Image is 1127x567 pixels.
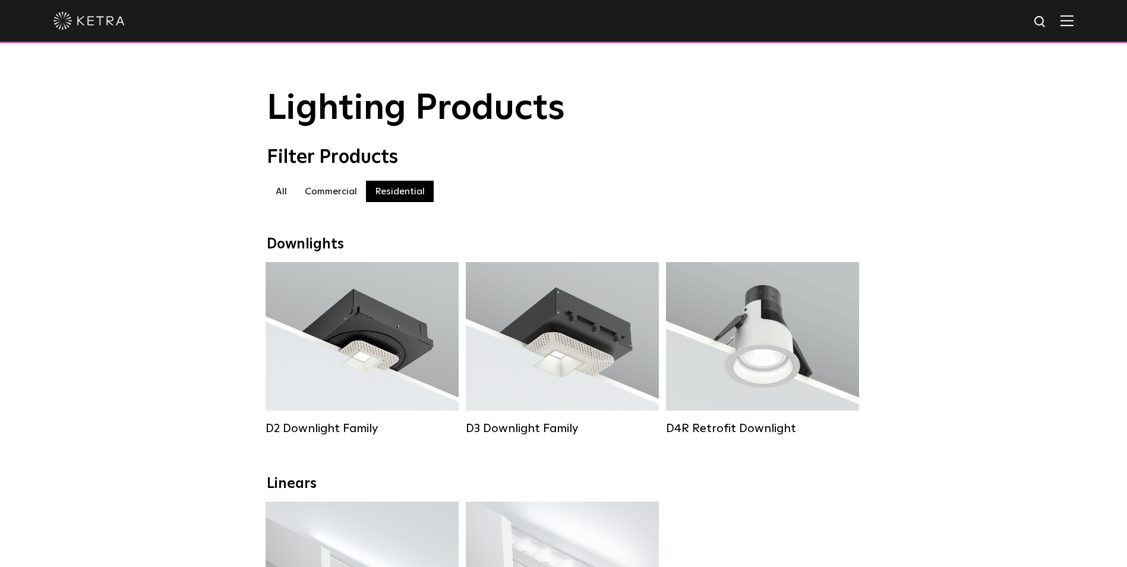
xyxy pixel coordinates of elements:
div: Linears [267,475,861,493]
span: Lighting Products [267,91,565,127]
div: D4R Retrofit Downlight [666,421,859,436]
a: D4R Retrofit Downlight Lumen Output:800Colors:White / BlackBeam Angles:15° / 25° / 40° / 60°Watta... [666,262,859,436]
div: D2 Downlight Family [266,421,459,436]
label: Commercial [296,181,366,202]
div: Filter Products [267,146,861,169]
img: search icon [1033,15,1048,30]
label: Residential [366,181,434,202]
a: D2 Downlight Family Lumen Output:1200Colors:White / Black / Gloss Black / Silver / Bronze / Silve... [266,262,459,436]
img: ketra-logo-2019-white [53,12,125,30]
img: Hamburger%20Nav.svg [1060,15,1074,26]
a: D3 Downlight Family Lumen Output:700 / 900 / 1100Colors:White / Black / Silver / Bronze / Paintab... [466,262,659,436]
label: All [267,181,296,202]
div: Downlights [267,236,861,253]
div: D3 Downlight Family [466,421,659,436]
